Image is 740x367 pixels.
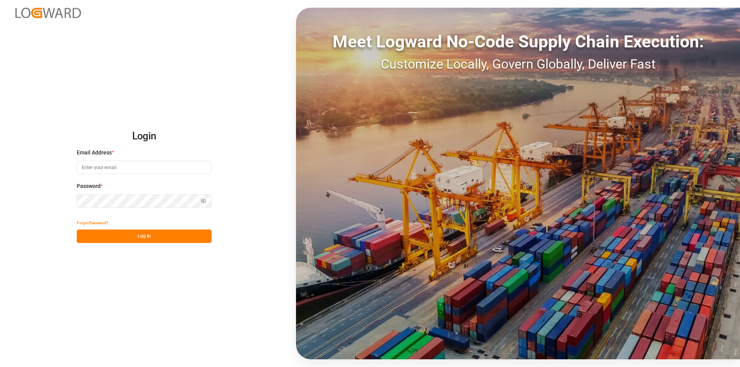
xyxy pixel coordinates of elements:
[296,54,740,74] div: Customize Locally, Govern Globally, Deliver Fast
[77,124,212,149] h2: Login
[77,230,212,243] button: Log In
[77,161,212,174] input: Enter your email
[15,8,81,18] img: Logward_new_orange.png
[77,182,101,190] span: Password
[296,29,740,54] div: Meet Logward No-Code Supply Chain Execution:
[77,149,112,157] span: Email Address
[77,216,108,230] button: Forgot Password?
